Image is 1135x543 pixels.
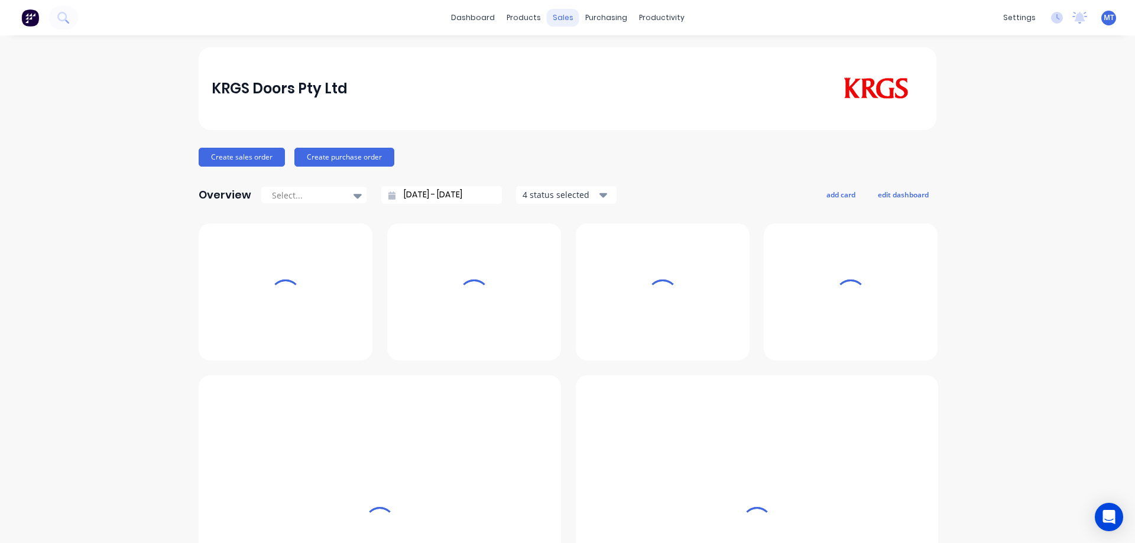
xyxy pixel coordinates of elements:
[841,77,911,100] img: KRGS Doors Pty Ltd
[579,9,633,27] div: purchasing
[523,188,597,201] div: 4 status selected
[516,186,617,204] button: 4 status selected
[547,9,579,27] div: sales
[21,9,39,27] img: Factory
[501,9,547,27] div: products
[212,77,348,100] div: KRGS Doors Pty Ltd
[1104,12,1114,23] span: MT
[633,9,690,27] div: productivity
[199,148,285,167] button: Create sales order
[199,183,251,207] div: Overview
[819,187,863,202] button: add card
[870,187,936,202] button: edit dashboard
[294,148,394,167] button: Create purchase order
[1095,503,1123,531] div: Open Intercom Messenger
[445,9,501,27] a: dashboard
[997,9,1042,27] div: settings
